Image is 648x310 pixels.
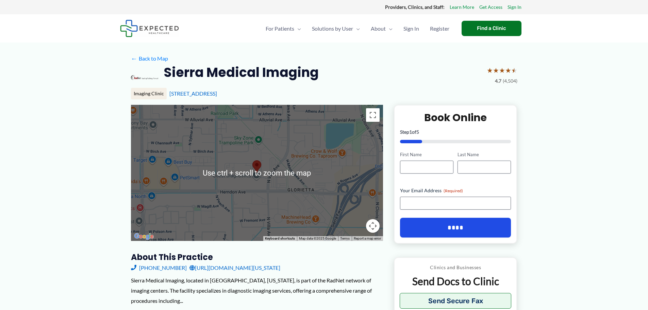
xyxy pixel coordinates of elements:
[450,3,474,12] a: Learn More
[503,77,517,85] span: (4,504)
[425,17,455,40] a: Register
[400,263,512,272] p: Clinics and Businesses
[400,187,511,194] label: Your Email Address
[403,17,419,40] span: Sign In
[131,88,167,99] div: Imaging Clinic
[495,77,501,85] span: 4.7
[133,232,155,241] a: Open this area in Google Maps (opens a new window)
[400,275,512,288] p: Send Docs to Clinic
[400,130,511,134] p: Step of
[371,17,386,40] span: About
[400,293,512,309] button: Send Secure Fax
[131,252,383,262] h3: About this practice
[131,275,383,306] div: Sierra Medical Imaging, located in [GEOGRAPHIC_DATA], [US_STATE], is part of the RadNet network o...
[409,129,412,135] span: 1
[508,3,521,12] a: Sign In
[266,17,294,40] span: For Patients
[487,64,493,77] span: ★
[462,21,521,36] a: Find a Clinic
[133,232,155,241] img: Google
[398,17,425,40] a: Sign In
[120,20,179,37] img: Expected Healthcare Logo - side, dark font, small
[131,53,168,64] a: ←Back to Map
[430,17,449,40] span: Register
[505,64,511,77] span: ★
[499,64,505,77] span: ★
[299,236,336,240] span: Map data ©2025 Google
[353,17,360,40] span: Menu Toggle
[265,236,295,241] button: Keyboard shortcuts
[366,219,380,233] button: Map camera controls
[164,64,319,81] h2: Sierra Medical Imaging
[400,111,511,124] h2: Book Online
[340,236,350,240] a: Terms
[131,263,187,273] a: [PHONE_NUMBER]
[366,108,380,122] button: Toggle fullscreen view
[169,90,217,97] a: [STREET_ADDRESS]
[458,151,511,158] label: Last Name
[511,64,517,77] span: ★
[131,55,137,62] span: ←
[479,3,502,12] a: Get Access
[312,17,353,40] span: Solutions by User
[493,64,499,77] span: ★
[365,17,398,40] a: AboutMenu Toggle
[260,17,455,40] nav: Primary Site Navigation
[260,17,306,40] a: For PatientsMenu Toggle
[416,129,419,135] span: 5
[385,4,445,10] strong: Providers, Clinics, and Staff:
[444,188,463,193] span: (Required)
[400,151,453,158] label: First Name
[294,17,301,40] span: Menu Toggle
[386,17,393,40] span: Menu Toggle
[306,17,365,40] a: Solutions by UserMenu Toggle
[189,263,280,273] a: [URL][DOMAIN_NAME][US_STATE]
[354,236,381,240] a: Report a map error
